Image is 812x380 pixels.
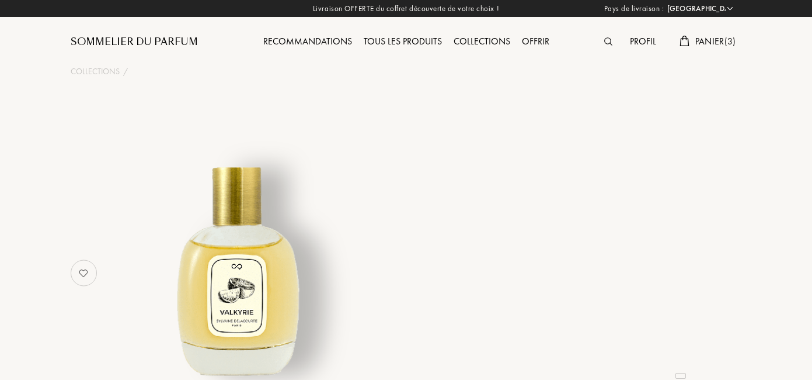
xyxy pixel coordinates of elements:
div: Tous les produits [358,34,448,50]
span: Pays de livraison : [604,3,664,15]
a: Profil [624,35,662,47]
div: Collections [448,34,516,50]
img: no_like_p.png [72,261,95,285]
div: Recommandations [257,34,358,50]
a: Collections [71,65,120,78]
a: Tous les produits [358,35,448,47]
span: Panier ( 3 ) [695,35,736,47]
a: Offrir [516,35,555,47]
div: Profil [624,34,662,50]
img: search_icn.svg [604,37,612,46]
a: Recommandations [257,35,358,47]
a: Sommelier du Parfum [71,35,198,49]
img: arrow_w.png [726,4,734,13]
div: Offrir [516,34,555,50]
img: cart.svg [679,36,689,46]
div: / [123,65,128,78]
a: Collections [448,35,516,47]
